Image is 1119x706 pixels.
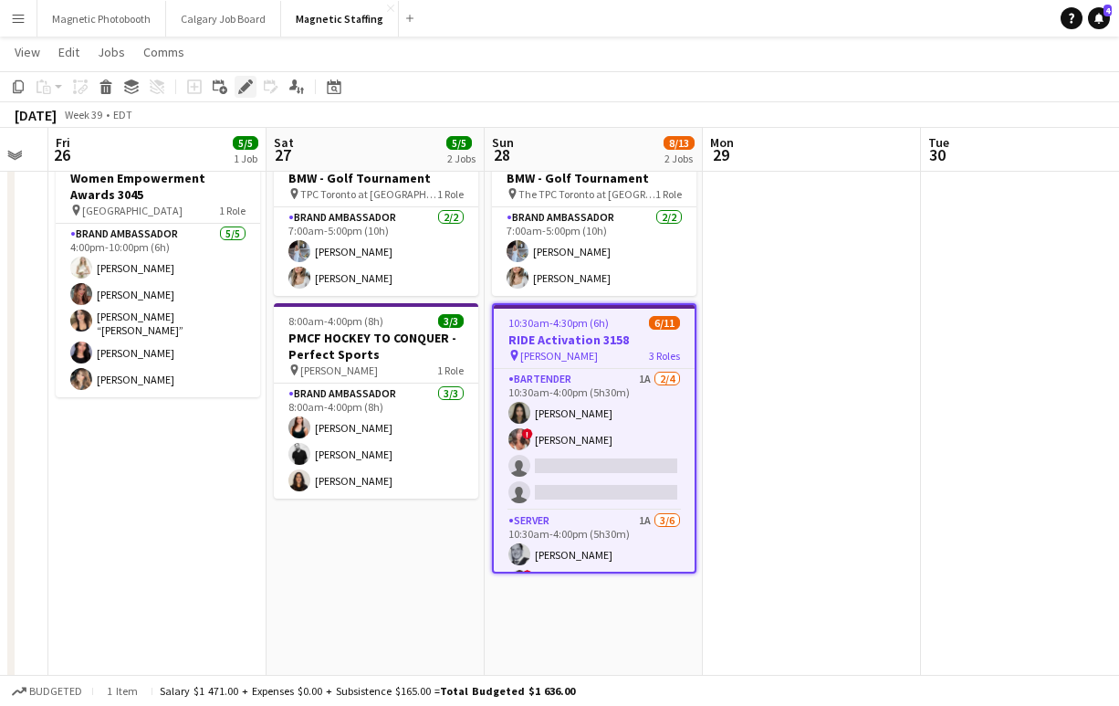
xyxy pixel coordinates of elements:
app-card-role: Brand Ambassador5/54:00pm-10:00pm (6h)[PERSON_NAME][PERSON_NAME][PERSON_NAME] “[PERSON_NAME]” [PE... [56,224,260,397]
app-card-role: Brand Ambassador2/27:00am-5:00pm (10h)[PERSON_NAME][PERSON_NAME] [492,207,696,296]
span: 8/13 [664,136,695,150]
span: [PERSON_NAME] [300,364,378,377]
span: 3 Roles [649,349,680,363]
span: 30 [926,144,949,165]
div: EDT [113,108,132,121]
span: 5/5 [446,136,472,150]
div: Salary $1 471.00 + Expenses $0.00 + Subsistence $165.00 = [160,684,575,698]
span: [PERSON_NAME] [520,349,598,363]
span: Sun [492,134,514,151]
app-job-card: 8:00am-4:00pm (8h)3/3PMCF HOCKEY TO CONQUER - Perfect Sports [PERSON_NAME]1 RoleBrand Ambassador3... [274,303,478,499]
button: Calgary Job Board [166,1,281,37]
span: 1 item [100,684,144,698]
span: Comms [143,44,184,60]
div: 2 Jobs [664,152,694,165]
h3: BMW - Golf Tournament [492,170,696,186]
a: Edit [51,40,87,64]
span: View [15,44,40,60]
span: 3/3 [438,314,464,328]
h3: PMCF HOCKEY TO CONQUER - Perfect Sports [274,330,478,363]
a: 4 [1088,7,1110,29]
span: 27 [271,144,294,165]
span: 5/5 [233,136,258,150]
span: Fri [56,134,70,151]
span: The TPC Toronto at [GEOGRAPHIC_DATA] [518,187,655,201]
span: 1 Role [437,364,464,377]
app-card-role: Brand Ambassador2/27:00am-5:00pm (10h)[PERSON_NAME][PERSON_NAME] [274,207,478,296]
span: 28 [489,144,514,165]
span: 26 [53,144,70,165]
app-card-role: Bartender1A2/410:30am-4:00pm (5h30m)[PERSON_NAME]![PERSON_NAME] [494,369,695,511]
span: Edit [58,44,79,60]
button: Magnetic Photobooth [37,1,166,37]
span: 1 Role [219,204,246,217]
app-card-role: Server1A3/610:30am-4:00pm (5h30m)[PERSON_NAME]! [494,511,695,705]
app-job-card: 7:00am-5:00pm (10h)2/2BMW - Golf Tournament TPC Toronto at [GEOGRAPHIC_DATA]1 RoleBrand Ambassado... [274,143,478,296]
span: Mon [710,134,734,151]
a: Jobs [90,40,132,64]
span: Jobs [98,44,125,60]
div: 2 Jobs [447,152,476,165]
span: Tue [928,134,949,151]
span: TPC Toronto at [GEOGRAPHIC_DATA] [300,187,437,201]
span: 1 Role [437,187,464,201]
span: 1 Role [655,187,682,201]
h3: BMW - Golf Tournament [274,170,478,186]
h3: RIDE Activation 3158 [494,332,695,348]
span: Sat [274,134,294,151]
a: Comms [136,40,192,64]
span: 29 [707,144,734,165]
div: 1 Job [234,152,257,165]
div: [DATE] [15,106,57,124]
app-job-card: 4:00pm-10:00pm (6h)5/5Women Empowerment Awards 3045 [GEOGRAPHIC_DATA]1 RoleBrand Ambassador5/54:0... [56,143,260,397]
span: 10:30am-4:30pm (6h) [508,316,609,330]
app-job-card: 10:30am-4:30pm (6h)6/11RIDE Activation 3158 [PERSON_NAME]3 RolesBartender1A2/410:30am-4:00pm (5h3... [492,303,696,574]
app-card-role: Brand Ambassador3/38:00am-4:00pm (8h)[PERSON_NAME][PERSON_NAME][PERSON_NAME] [274,384,478,499]
span: ! [522,428,533,439]
span: 4 [1103,5,1112,16]
button: Budgeted [9,681,85,701]
span: ! [522,570,533,581]
span: Week 39 [60,108,106,121]
a: View [7,40,47,64]
h3: Women Empowerment Awards 3045 [56,170,260,203]
span: Total Budgeted $1 636.00 [440,684,575,698]
span: Budgeted [29,685,82,698]
span: 6/11 [649,316,680,330]
app-job-card: 7:00am-5:00pm (10h)2/2BMW - Golf Tournament The TPC Toronto at [GEOGRAPHIC_DATA]1 RoleBrand Ambas... [492,143,696,296]
button: Magnetic Staffing [281,1,399,37]
span: 8:00am-4:00pm (8h) [288,314,383,328]
span: [GEOGRAPHIC_DATA] [82,204,183,217]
